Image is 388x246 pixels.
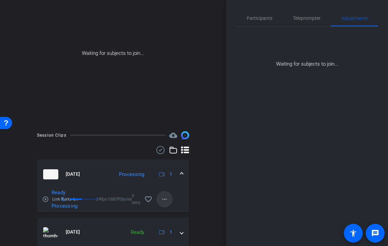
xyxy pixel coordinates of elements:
mat-icon: cloud_upload [169,131,177,139]
mat-icon: message [371,229,379,237]
span: Teleprompter [293,16,321,21]
div: thumb-nail[DATE]Processing1 [37,189,189,212]
span: 24fps [96,196,107,203]
span: 0bytes [119,196,132,203]
div: Ready & Processing [48,189,68,209]
mat-icon: more_horiz [160,195,169,203]
span: Destinations for your clips [169,131,177,139]
div: Ready [127,229,148,236]
span: Adjustments [341,16,368,21]
span: Link Parks-Link Parks-Contoro-Contoro-TK1-2025-08-12-12-39-44-004-0 [52,196,79,203]
span: 1 [170,229,172,236]
div: Waiting for subjects to join... [236,27,378,68]
span: 0 secs [132,192,140,206]
img: thumb-nail [43,227,58,237]
mat-icon: favorite_border [144,195,152,203]
span: [DATE] [66,171,80,178]
img: Session clips [181,131,189,139]
span: Participants [247,16,272,21]
span: 1080P [107,196,119,203]
mat-expansion-panel-header: thumb-nail[DATE]Processing1 [37,160,189,189]
div: Processing [116,171,148,178]
span: 1 [170,171,172,178]
img: thumb-nail [43,169,58,179]
div: Session Clips [37,132,66,139]
span: [DATE] [66,229,80,236]
mat-icon: accessibility [349,229,357,237]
